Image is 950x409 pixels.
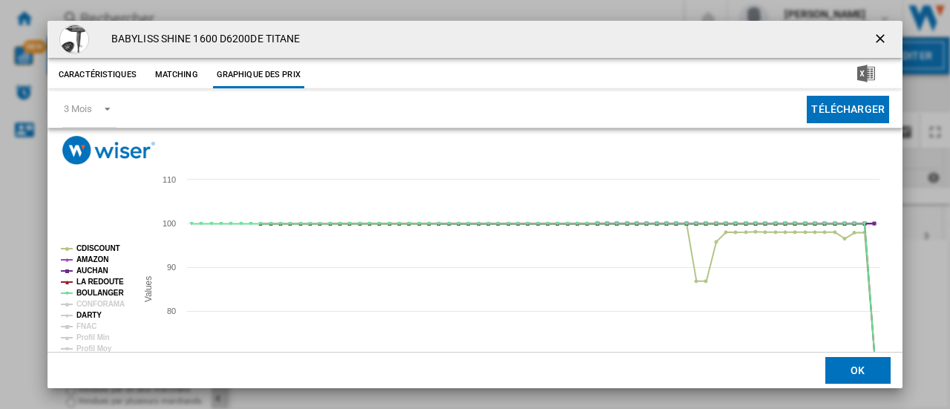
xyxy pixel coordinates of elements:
[833,62,899,88] button: Télécharger au format Excel
[163,175,176,184] tspan: 110
[76,266,108,275] tspan: AUCHAN
[47,21,902,389] md-dialog: Product popup
[64,103,91,114] div: 3 Mois
[867,24,897,54] button: getI18NText('BUTTONS.CLOSE_DIALOG')
[144,62,209,88] button: Matching
[76,333,110,341] tspan: Profil Min
[857,65,875,82] img: excel-24x24.png
[76,344,112,353] tspan: Profil Moy
[76,244,120,252] tspan: CDISCOUNT
[76,300,125,308] tspan: CONFORAMA
[62,136,155,165] img: logo_wiser_300x94.png
[76,322,96,330] tspan: FNAC
[55,62,140,88] button: Caractéristiques
[76,311,102,319] tspan: DARTY
[167,350,176,359] tspan: 70
[167,263,176,272] tspan: 90
[163,219,176,228] tspan: 100
[104,32,300,47] h4: BABYLISS SHINE 1600 D6200DE TITANE
[807,96,889,123] button: Télécharger
[143,276,154,302] tspan: Values
[76,289,124,297] tspan: BOULANGER
[167,307,176,315] tspan: 80
[76,255,108,264] tspan: AMAZON
[825,357,891,384] button: OK
[76,278,124,286] tspan: LA REDOUTE
[873,31,891,49] ng-md-icon: getI18NText('BUTTONS.CLOSE_DIALOG')
[59,24,89,54] img: 3030050197235_h_f_l_0
[213,62,304,88] button: Graphique des prix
